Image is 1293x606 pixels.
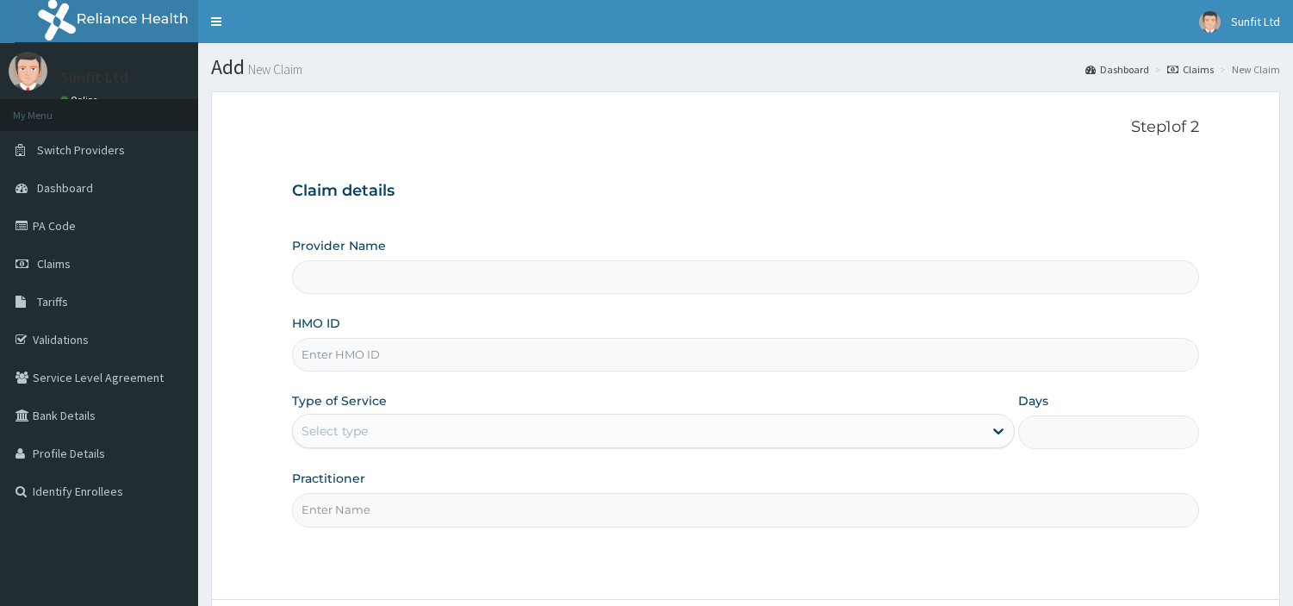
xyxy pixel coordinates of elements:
[1199,11,1221,33] img: User Image
[9,52,47,91] img: User Image
[1231,14,1280,29] span: Sunfit Ltd
[60,94,102,106] a: Online
[37,142,125,158] span: Switch Providers
[292,493,1199,527] input: Enter Name
[245,63,302,76] small: New Claim
[292,237,386,254] label: Provider Name
[211,56,1280,78] h1: Add
[292,118,1199,137] p: Step 1 of 2
[1018,392,1048,409] label: Days
[37,180,93,196] span: Dashboard
[292,470,365,487] label: Practitioner
[37,256,71,272] span: Claims
[37,294,68,309] span: Tariffs
[1215,62,1280,77] li: New Claim
[1085,62,1149,77] a: Dashboard
[60,70,128,85] p: Sunfit Ltd
[292,392,387,409] label: Type of Service
[301,422,368,440] div: Select type
[292,182,1199,201] h3: Claim details
[292,315,340,332] label: HMO ID
[1167,62,1214,77] a: Claims
[292,338,1199,372] input: Enter HMO ID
